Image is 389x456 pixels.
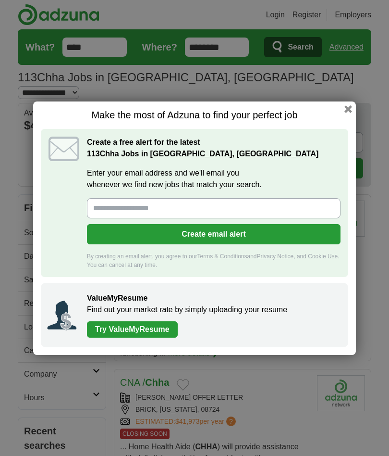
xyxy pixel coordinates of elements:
[87,321,178,338] a: Try ValueMyResume
[87,150,318,158] strong: Chha Jobs in [GEOGRAPHIC_DATA], [GEOGRAPHIC_DATA]
[87,167,340,190] label: Enter your email address and we'll email you whenever we find new jobs that match your search.
[49,137,79,161] img: icon_email.svg
[87,224,340,244] button: Create email alert
[87,148,100,160] span: 113
[87,304,339,316] p: Find out your market rate by simply uploading your resume
[41,109,348,121] h1: Make the most of Adzuna to find your perfect job
[257,253,294,260] a: Privacy Notice
[87,292,339,304] h2: ValueMyResume
[87,252,340,269] div: By creating an email alert, you agree to our and , and Cookie Use. You can cancel at any time.
[87,137,340,160] h2: Create a free alert for the latest
[197,253,247,260] a: Terms & Conditions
